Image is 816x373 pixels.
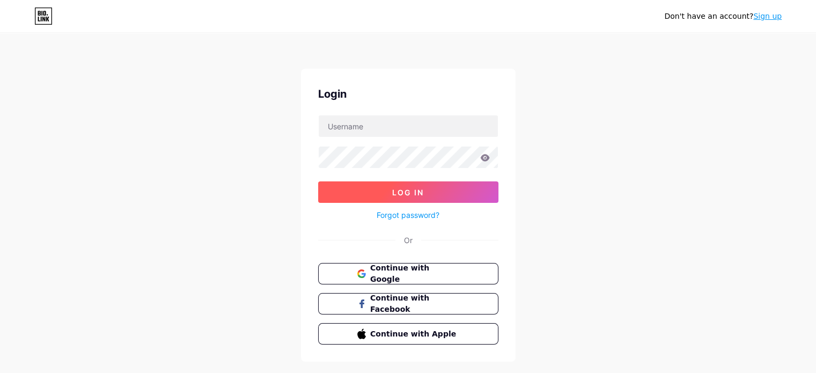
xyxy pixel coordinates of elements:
[753,12,782,20] a: Sign up
[370,328,459,340] span: Continue with Apple
[370,262,459,285] span: Continue with Google
[318,293,498,315] button: Continue with Facebook
[392,188,424,197] span: Log In
[370,292,459,315] span: Continue with Facebook
[664,11,782,22] div: Don't have an account?
[404,235,413,246] div: Or
[318,181,498,203] button: Log In
[318,86,498,102] div: Login
[318,263,498,284] button: Continue with Google
[319,115,498,137] input: Username
[318,323,498,345] button: Continue with Apple
[377,209,439,221] a: Forgot password?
